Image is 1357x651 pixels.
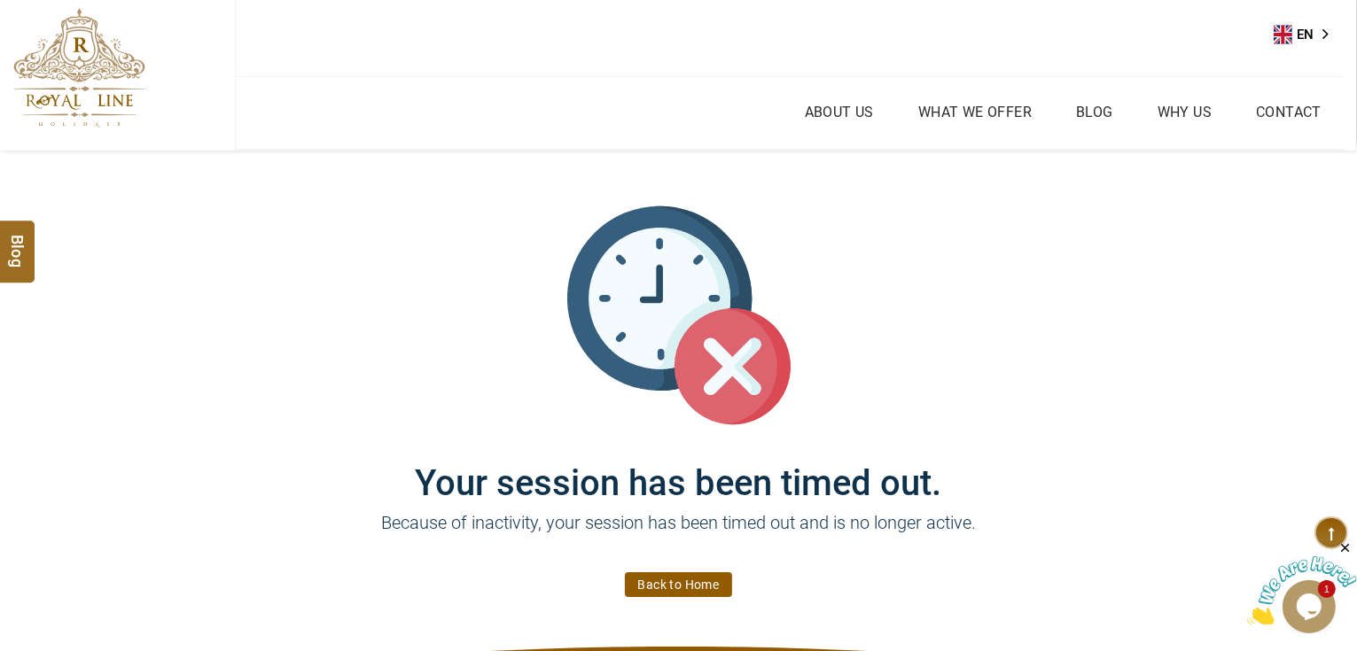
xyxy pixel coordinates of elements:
div: Language [1274,21,1341,48]
img: The Royal Line Holidays [13,8,145,128]
a: Contact [1252,99,1326,125]
img: session_time_out.svg [567,204,791,427]
iframe: chat widget [1247,540,1357,624]
a: About Us [800,99,878,125]
a: EN [1274,21,1341,48]
a: Why Us [1153,99,1216,125]
p: Because of inactivity, your session has been timed out and is no longer active. [147,509,1211,562]
a: Back to Home [625,572,733,597]
aside: Language selected: English [1274,21,1341,48]
h1: Your session has been timed out. [147,427,1211,504]
a: What we Offer [914,99,1036,125]
span: Blog [6,234,29,249]
a: Blog [1072,99,1118,125]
